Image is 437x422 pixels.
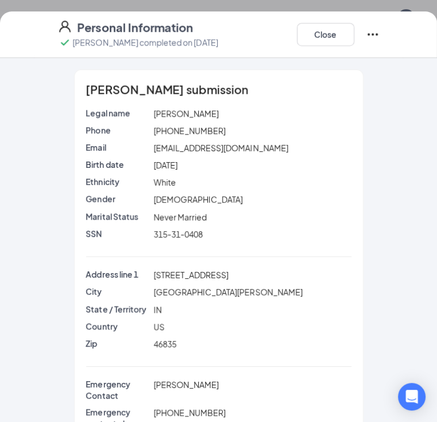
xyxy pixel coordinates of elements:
[86,286,149,297] p: City
[153,270,229,280] span: [STREET_ADDRESS]
[58,20,72,33] svg: User
[153,143,288,153] span: [EMAIL_ADDRESS][DOMAIN_NAME]
[153,379,219,390] span: [PERSON_NAME]
[153,287,303,297] span: [GEOGRAPHIC_DATA][PERSON_NAME]
[58,36,72,49] svg: Checkmark
[86,320,149,332] p: Country
[86,210,149,222] p: Marital Status
[86,124,149,136] p: Phone
[153,108,219,118] span: [PERSON_NAME]
[86,84,249,95] span: [PERSON_NAME] submission
[153,321,164,332] span: US
[153,229,203,239] span: 315-31-0408
[86,176,149,187] p: Ethnicity
[398,383,426,411] div: Open Intercom Messenger
[366,28,380,41] svg: Ellipses
[153,304,161,314] span: IN
[297,23,354,46] button: Close
[86,303,149,314] p: State / Territory
[86,268,149,280] p: Address line 1
[86,107,149,118] p: Legal name
[153,177,176,187] span: White
[153,339,176,349] span: 46835
[153,407,226,417] span: [PHONE_NUMBER]
[153,194,243,205] span: [DEMOGRAPHIC_DATA]
[86,141,149,153] p: Email
[73,37,218,48] p: [PERSON_NAME] completed on [DATE]
[153,125,226,136] span: [PHONE_NUMBER]
[86,228,149,239] p: SSN
[86,193,149,205] p: Gender
[86,337,149,349] p: Zip
[153,212,207,222] span: Never Married
[153,160,177,170] span: [DATE]
[86,159,149,170] p: Birth date
[78,20,194,36] h4: Personal Information
[86,378,149,401] p: Emergency Contact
